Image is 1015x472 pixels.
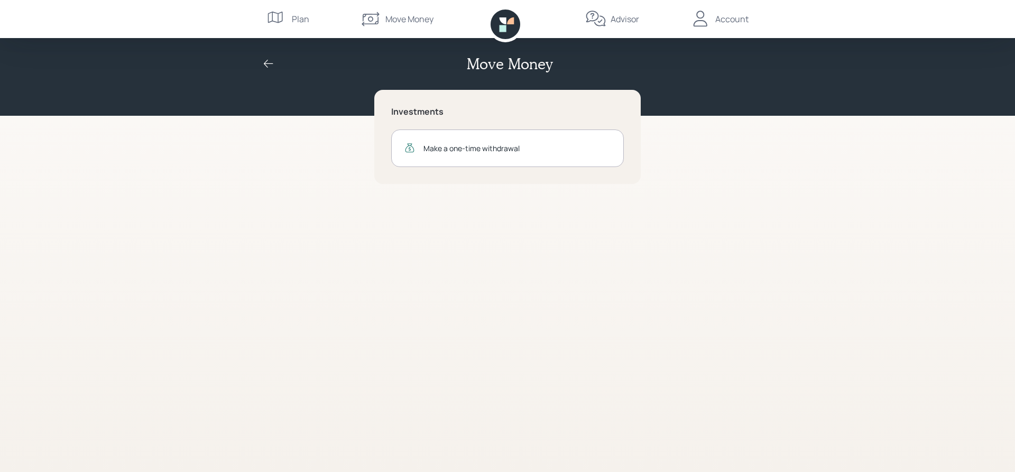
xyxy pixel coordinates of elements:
[715,13,749,25] div: Account
[385,13,433,25] div: Move Money
[611,13,639,25] div: Advisor
[467,55,552,73] h2: Move Money
[423,143,611,154] div: Make a one-time withdrawal
[292,13,309,25] div: Plan
[391,107,624,117] h5: Investments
